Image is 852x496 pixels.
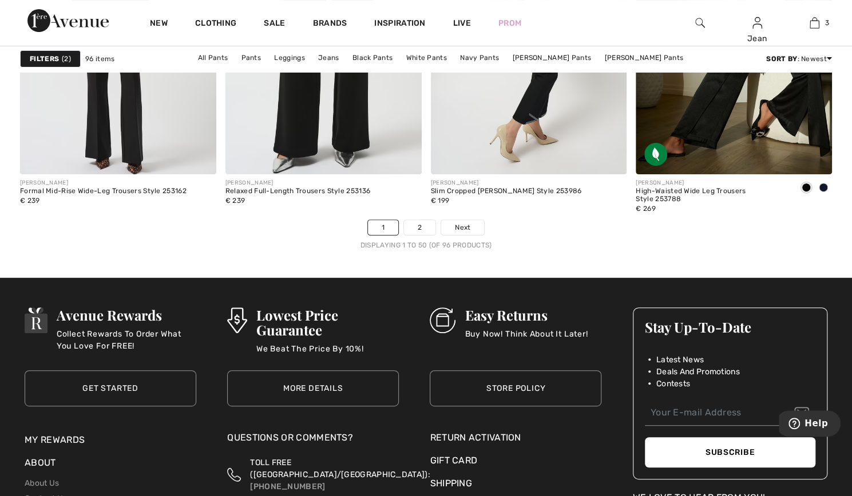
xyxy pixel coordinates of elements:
[30,54,59,64] strong: Filters
[430,307,455,333] img: Easy Returns
[644,143,667,166] img: Sustainable Fabric
[195,18,236,30] a: Clothing
[465,328,588,351] p: Buy Now! Think About It Later!
[815,179,832,198] div: Midnight Blue
[25,456,196,475] div: About
[453,17,471,29] a: Live
[20,219,832,250] nav: Page navigation
[227,307,247,333] img: Lowest Price Guarantee
[798,179,815,198] div: Black
[368,220,398,235] a: 1
[25,434,85,445] a: My Rewards
[225,197,245,205] span: € 239
[404,220,435,235] a: 2
[455,222,470,233] span: Next
[645,319,815,334] h3: Stay Up-To-Date
[656,378,690,390] span: Contests
[313,18,347,30] a: Brands
[57,328,196,351] p: Collect Rewards To Order What You Love For FREE!
[430,478,471,489] a: Shipping
[695,16,705,30] img: search the website
[347,50,398,65] a: Black Pants
[430,454,601,467] a: Gift Card
[268,50,310,65] a: Leggings
[250,458,430,479] span: TOLL FREE ([GEOGRAPHIC_DATA]/[GEOGRAPHIC_DATA]):
[256,343,399,366] p: We Beat The Price By 10%!
[431,187,582,195] div: Slim Cropped [PERSON_NAME] Style 253986
[454,50,505,65] a: Navy Pants
[20,240,832,250] div: Displaying 1 to 50 (of 96 products)
[312,50,345,65] a: Jeans
[810,16,819,30] img: My Bag
[225,179,370,187] div: [PERSON_NAME]
[766,54,832,64] div: : Newest
[192,50,233,65] a: All Pants
[256,307,399,337] h3: Lowest Price Guarantee
[27,9,109,32] img: 1ère Avenue
[20,179,187,187] div: [PERSON_NAME]
[227,431,399,450] div: Questions or Comments?
[431,197,450,205] span: € 199
[400,50,452,65] a: White Pants
[645,400,815,426] input: Your E-mail Address
[57,307,196,322] h3: Avenue Rewards
[636,187,788,203] div: High-Waisted Wide Leg Trousers Style 253788
[374,18,425,30] span: Inspiration
[752,16,762,30] img: My Info
[25,307,47,333] img: Avenue Rewards
[225,187,370,195] div: Relaxed Full-Length Trousers Style 253136
[20,197,40,205] span: € 239
[20,187,187,195] div: Formal Mid-Rise Wide-Leg Trousers Style 253162
[599,50,689,65] a: [PERSON_NAME] Pants
[264,18,285,30] a: Sale
[227,370,399,406] a: More Details
[236,50,267,65] a: Pants
[636,205,656,213] span: € 269
[441,220,484,235] a: Next
[506,50,597,65] a: [PERSON_NAME] Pants
[636,179,788,187] div: [PERSON_NAME]
[430,431,601,445] a: Return Activation
[656,354,704,366] span: Latest News
[25,370,196,406] a: Get Started
[779,410,841,439] iframe: Opens a widget where you can find more information
[752,17,762,28] a: Sign In
[85,54,114,64] span: 96 items
[729,33,785,45] div: Jean
[465,307,588,322] h3: Easy Returns
[227,457,241,493] img: Toll Free (Canada/US)
[498,17,521,29] a: Prom
[250,482,325,491] a: [PHONE_NUMBER]
[431,179,582,187] div: [PERSON_NAME]
[25,478,59,488] a: About Us
[62,54,71,64] span: 2
[645,437,815,467] button: Subscribe
[656,366,740,378] span: Deals And Promotions
[150,18,168,30] a: New
[766,55,797,63] strong: Sort By
[786,16,842,30] a: 3
[825,18,829,28] span: 3
[430,370,601,406] a: Store Policy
